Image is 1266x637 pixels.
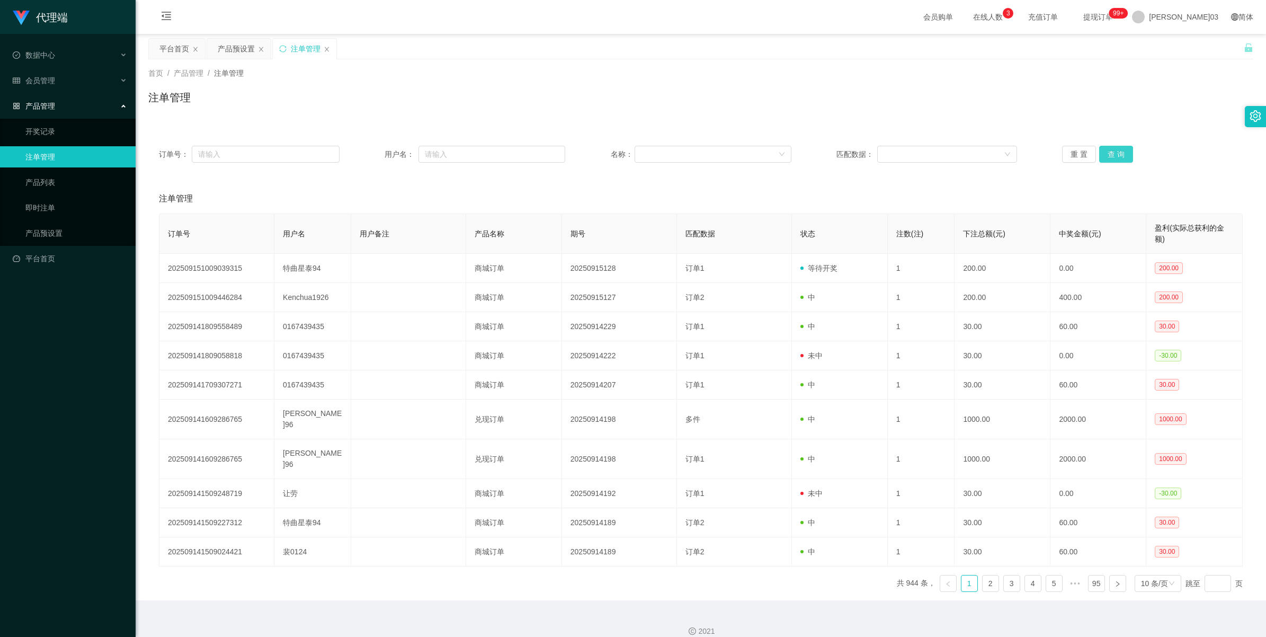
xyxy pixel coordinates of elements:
a: 1 [961,576,977,591]
span: 200.00 [1155,291,1183,303]
span: 订单1 [685,455,705,463]
td: 202509141809558489 [159,312,274,341]
td: 特曲星泰94 [274,254,351,283]
i: 图标： global [1231,13,1238,21]
td: 20250915128 [562,254,677,283]
a: 即时注单 [25,197,127,218]
td: 20250914222 [562,341,677,370]
td: 2000.00 [1050,439,1146,479]
i: 图标： 关闭 [258,46,264,52]
td: 30.00 [955,370,1050,400]
span: 用户名 [283,229,305,238]
td: 30.00 [955,537,1050,567]
td: 1000.00 [955,439,1050,479]
td: 1 [888,508,955,537]
td: 400.00 [1050,283,1146,312]
li: 4 [1024,575,1041,592]
i: 图标： table [13,77,20,84]
div: 产品预设置 [218,39,255,59]
a: 产品列表 [25,172,127,193]
td: 0167439435 [274,341,351,370]
td: 20250914189 [562,508,677,537]
font: 充值订单 [1028,13,1058,21]
span: 订单2 [685,518,705,527]
font: 提现订单 [1083,13,1113,21]
span: 用户名： [385,149,418,160]
td: Kenchua1926 [274,283,351,312]
div: 跳至 页 [1185,575,1243,592]
font: 中 [808,322,815,331]
span: 注单管理 [159,192,193,205]
td: 兑现订单 [466,439,562,479]
font: 数据中心 [25,51,55,59]
span: 注单管理 [214,69,244,77]
td: 202509141809058818 [159,341,274,370]
span: 期号 [570,229,585,238]
i: 图标： 向下 [779,151,785,158]
i: 图标： 解锁 [1244,43,1253,52]
span: 名称： [611,149,635,160]
td: 30.00 [955,479,1050,508]
span: 30.00 [1155,517,1179,528]
td: 0.00 [1050,254,1146,283]
font: 产品管理 [25,102,55,110]
i: 图标：左 [945,581,951,587]
a: 图标： 仪表板平台首页 [13,248,127,269]
span: 订单1 [685,381,705,389]
i: 图标： check-circle-o [13,51,20,59]
td: 202509141509024421 [159,537,274,567]
td: 60.00 [1050,312,1146,341]
td: 200.00 [955,254,1050,283]
td: 202509141509227312 [159,508,274,537]
td: 200.00 [955,283,1050,312]
font: 2021 [698,627,715,635]
a: 开奖记录 [25,121,127,142]
i: 图标： AppStore-O [13,102,20,110]
font: 中 [808,415,815,423]
sup: 1205 [1109,8,1128,19]
td: 0.00 [1050,341,1146,370]
span: 订单2 [685,293,705,302]
td: 1 [888,341,955,370]
td: 20250914229 [562,312,677,341]
li: 1 [961,575,978,592]
span: / [208,69,210,77]
span: 多件 [685,415,700,423]
input: 请输入 [192,146,340,163]
li: 5 [1046,575,1063,592]
td: 1 [888,479,955,508]
span: 30.00 [1155,379,1179,391]
td: 0167439435 [274,312,351,341]
span: 中奖金额(元) [1059,229,1101,238]
td: 20250915127 [562,283,677,312]
input: 请输入 [418,146,565,163]
i: 图标： 向下 [1169,580,1175,588]
a: 2 [983,576,998,591]
td: 202509151009446284 [159,283,274,312]
span: ••• [1067,575,1084,592]
a: 4 [1025,576,1041,591]
span: 注数(注) [896,229,923,238]
button: 重 置 [1062,146,1096,163]
td: 202509151009039315 [159,254,274,283]
a: 注单管理 [25,146,127,167]
td: 1000.00 [955,400,1050,439]
font: 简体 [1238,13,1253,21]
td: 商城订单 [466,479,562,508]
li: 95 [1088,575,1105,592]
td: 202509141509248719 [159,479,274,508]
font: 未中 [808,489,823,498]
span: 订单1 [685,322,705,331]
i: 图标： 向下 [1004,151,1011,158]
span: 下注总额(元) [963,229,1005,238]
a: 5 [1046,576,1062,591]
span: 状态 [800,229,815,238]
li: 共 944 条， [897,575,935,592]
td: 0167439435 [274,370,351,400]
span: 200.00 [1155,262,1183,274]
li: 3 [1003,575,1020,592]
font: 中 [808,381,815,389]
i: 图标： 同步 [279,45,287,52]
span: 订单1 [685,489,705,498]
i: 图标： 设置 [1250,110,1261,122]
